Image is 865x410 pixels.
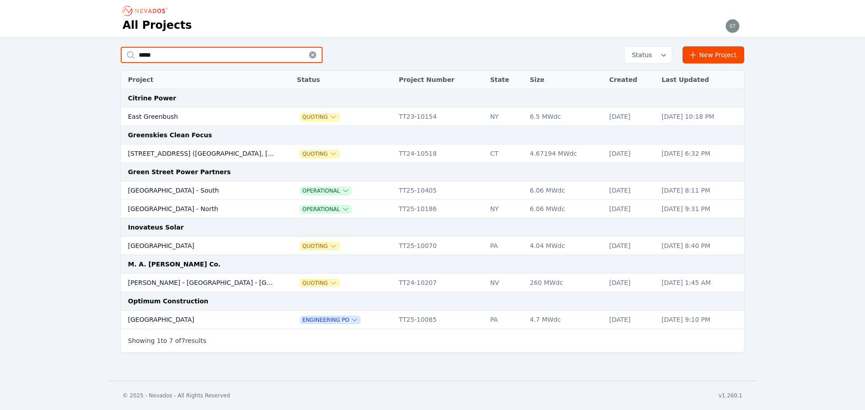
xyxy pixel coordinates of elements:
td: [DATE] [605,144,657,163]
th: Project [121,71,280,89]
td: M. A. [PERSON_NAME] Co. [121,255,744,274]
td: 4.7 MWdc [525,311,605,329]
button: Quoting [300,243,339,250]
td: TT25-10405 [394,181,486,200]
td: 4.04 MWdc [525,237,605,255]
th: Last Updated [657,71,744,89]
td: [DATE] 9:10 PM [657,311,744,329]
button: Operational [300,187,351,194]
button: Status [624,47,672,63]
p: Showing to of results [128,336,206,345]
td: 6.5 MWdc [525,108,605,126]
td: [DATE] [605,311,657,329]
td: PA [486,311,525,329]
div: © 2025 - Nevados - All Rights Reserved [123,392,230,399]
td: [DATE] [605,274,657,292]
th: Status [292,71,394,89]
td: Green Street Power Partners [121,163,744,181]
div: v1.260.1 [719,392,742,399]
td: TT23-10154 [394,108,486,126]
td: NY [486,200,525,218]
td: TT25-10186 [394,200,486,218]
tr: [GEOGRAPHIC_DATA]QuotingTT25-10070PA4.04 MWdc[DATE][DATE] 8:40 PM [121,237,744,255]
td: TT25-10070 [394,237,486,255]
td: [GEOGRAPHIC_DATA] [121,311,280,329]
td: [GEOGRAPHIC_DATA] - South [121,181,280,200]
tr: [STREET_ADDRESS] ([GEOGRAPHIC_DATA], [PERSON_NAME])QuotingTT24-10518CT4.67194 MWdc[DATE][DATE] 6:... [121,144,744,163]
button: Engineering PO [300,316,360,324]
a: New Project [683,46,744,63]
button: Quoting [300,150,339,158]
tr: [GEOGRAPHIC_DATA] - SouthOperationalTT25-104056.06 MWdc[DATE][DATE] 8:11 PM [121,181,744,200]
td: 260 MWdc [525,274,605,292]
span: Status [628,50,652,59]
td: [DATE] 10:18 PM [657,108,744,126]
td: Greenskies Clean Focus [121,126,744,144]
td: [DATE] 1:45 AM [657,274,744,292]
span: 7 [181,337,185,344]
td: [DATE] 8:11 PM [657,181,744,200]
th: Size [525,71,605,89]
button: Operational [300,206,351,213]
th: State [486,71,525,89]
td: [DATE] 9:31 PM [657,200,744,218]
td: Optimum Construction [121,292,744,311]
span: 7 [169,337,173,344]
td: Inovateus Solar [121,218,744,237]
td: [GEOGRAPHIC_DATA] - North [121,200,280,218]
td: [GEOGRAPHIC_DATA] [121,237,280,255]
td: 4.67194 MWdc [525,144,605,163]
td: [DATE] [605,181,657,200]
td: TT25-10085 [394,311,486,329]
th: Project Number [394,71,486,89]
td: 6.06 MWdc [525,181,605,200]
span: 1 [157,337,161,344]
img: steve.mustaro@nevados.solar [725,19,740,33]
td: 6.06 MWdc [525,200,605,218]
h1: All Projects [123,18,192,32]
tr: [PERSON_NAME] - [GEOGRAPHIC_DATA] - [GEOGRAPHIC_DATA]QuotingTT24-10207NV260 MWdc[DATE][DATE] 1:45 AM [121,274,744,292]
nav: Breadcrumb [123,4,170,18]
td: East Greenbush [121,108,280,126]
td: [PERSON_NAME] - [GEOGRAPHIC_DATA] - [GEOGRAPHIC_DATA] [121,274,280,292]
td: [DATE] [605,237,657,255]
td: [DATE] [605,200,657,218]
td: TT24-10207 [394,274,486,292]
td: NY [486,108,525,126]
button: Quoting [300,279,339,287]
th: Created [605,71,657,89]
td: CT [486,144,525,163]
td: Citrine Power [121,89,744,108]
td: PA [486,237,525,255]
td: [DATE] 8:40 PM [657,237,744,255]
tr: [GEOGRAPHIC_DATA]Engineering POTT25-10085PA4.7 MWdc[DATE][DATE] 9:10 PM [121,311,744,329]
tr: East GreenbushQuotingTT23-10154NY6.5 MWdc[DATE][DATE] 10:18 PM [121,108,744,126]
td: [DATE] [605,108,657,126]
td: [DATE] 6:32 PM [657,144,744,163]
td: NV [486,274,525,292]
td: [STREET_ADDRESS] ([GEOGRAPHIC_DATA], [PERSON_NAME]) [121,144,280,163]
td: TT24-10518 [394,144,486,163]
button: Quoting [300,113,339,121]
tr: [GEOGRAPHIC_DATA] - NorthOperationalTT25-10186NY6.06 MWdc[DATE][DATE] 9:31 PM [121,200,744,218]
